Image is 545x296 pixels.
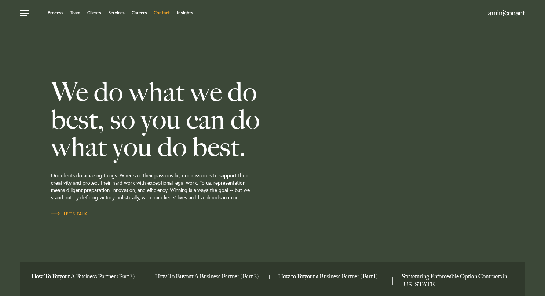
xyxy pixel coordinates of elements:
[278,273,387,281] a: How to Buyout a Business Partner (Part 1)
[108,11,125,15] a: Services
[51,212,88,216] span: Let’s Talk
[177,11,193,15] a: Insights
[87,11,101,15] a: Clients
[155,273,264,281] a: How To Buyout A Business Partner (Part 2)
[70,11,80,15] a: Team
[402,273,511,289] a: Structuring Enforceable Option Contracts in Texas
[488,10,525,16] img: Amini & Conant
[132,11,147,15] a: Careers
[154,11,170,15] a: Contact
[31,273,140,281] a: How To Buyout A Business Partner (Part 3)
[51,210,88,218] a: Let’s Talk
[51,161,312,210] p: Our clients do amazing things. Wherever their passions lie, our mission is to support their creat...
[51,78,312,161] h2: We do what we do best, so you can do what you do best.
[48,11,63,15] a: Process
